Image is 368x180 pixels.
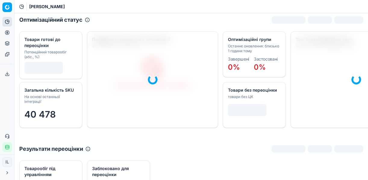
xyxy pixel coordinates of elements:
div: Товарообіг під управлінням [24,166,76,178]
div: Останнє оновлення: близько 1 години тому [228,44,279,53]
h2: Оптимізаційний статус [19,16,83,24]
div: Товари готові до переоцінки [24,36,76,49]
span: 40 478 [24,109,56,120]
span: 0% [254,63,266,71]
div: товари без ЦК [228,94,279,99]
button: IL [2,157,12,167]
div: Оптимізаційні групи [228,36,279,43]
dt: Завершені [228,57,249,61]
div: Потенційний товарообіг (абс., %) [24,50,76,59]
span: [PERSON_NAME] [29,4,65,10]
nav: breadcrumb [29,4,65,10]
span: IL [3,157,12,166]
dt: Застосовані [254,57,278,61]
div: На основі останньої інтеграції [24,94,76,104]
div: Товари без переоцінки [228,87,279,93]
span: 0% [228,63,240,71]
div: Заблоковано для переоцінки [92,166,144,178]
h2: Результати переоцінки [19,145,83,153]
div: Загальна кількість SKU [24,87,76,93]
